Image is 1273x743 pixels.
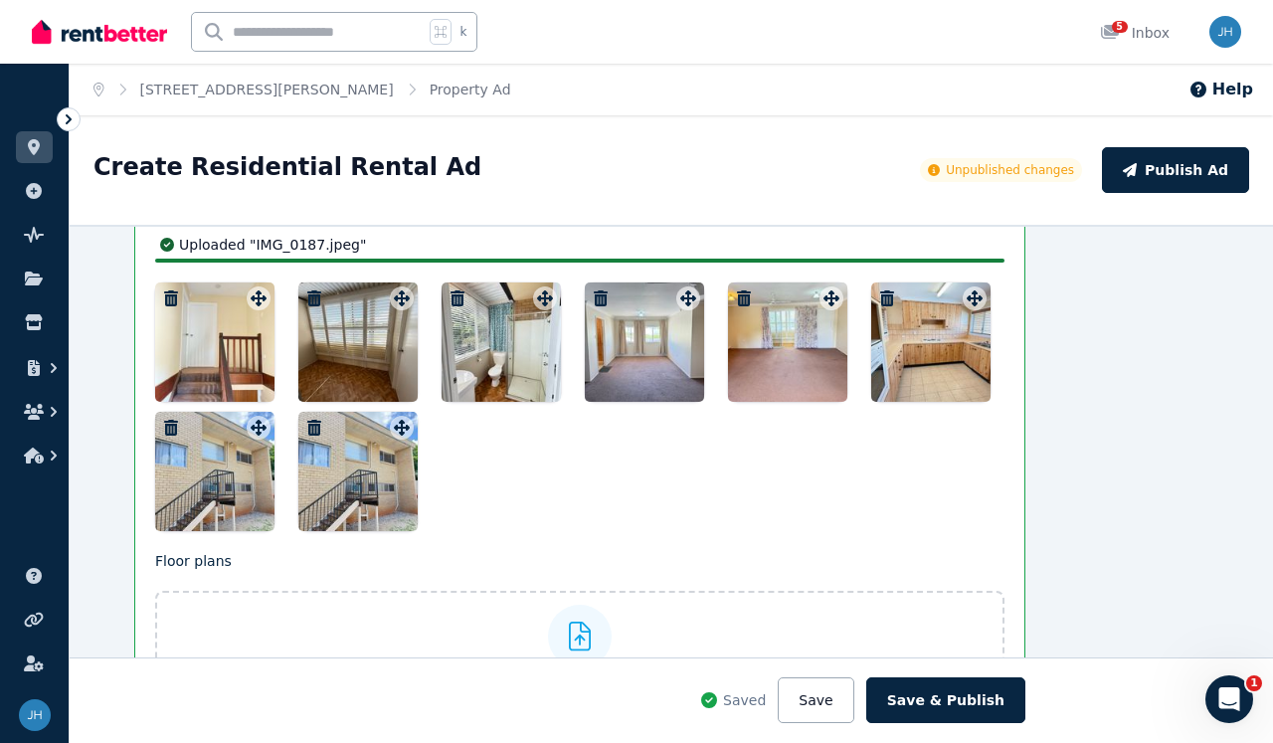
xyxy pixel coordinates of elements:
[155,235,1004,255] div: Uploaded " IMG_0187.jpeg "
[70,64,535,115] nav: Breadcrumb
[1100,23,1170,43] div: Inbox
[1246,675,1262,691] span: 1
[430,82,511,97] a: Property Ad
[459,24,466,40] span: k
[1209,16,1241,48] img: Jack;y Hall
[155,551,1004,571] p: Floor plans
[1205,675,1253,723] iframe: Intercom live chat
[1188,78,1253,101] button: Help
[140,82,394,97] a: [STREET_ADDRESS][PERSON_NAME]
[778,677,853,723] button: Save
[946,162,1074,178] span: Unpublished changes
[93,151,481,183] h1: Create Residential Rental Ad
[32,17,167,47] img: RentBetter
[866,677,1025,723] button: Save & Publish
[1112,21,1128,33] span: 5
[723,690,766,710] span: Saved
[19,699,51,731] img: Jack;y Hall
[1102,147,1249,193] button: Publish Ad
